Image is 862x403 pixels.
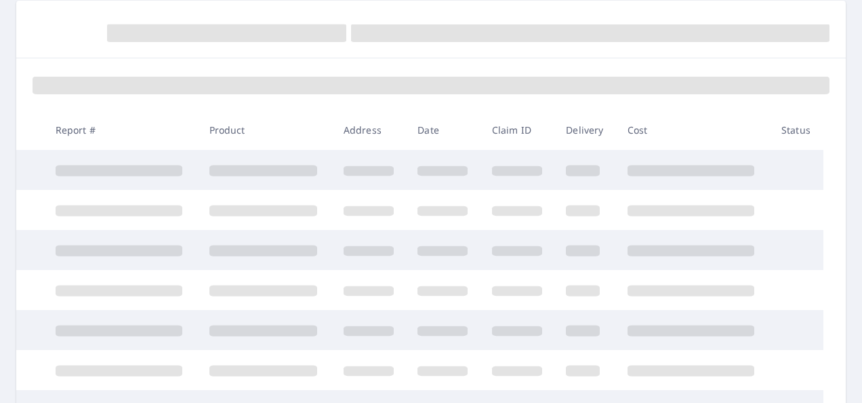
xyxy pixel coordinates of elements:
[617,110,771,150] th: Cost
[407,110,480,150] th: Date
[45,110,199,150] th: Report #
[555,110,616,150] th: Delivery
[481,110,555,150] th: Claim ID
[333,110,407,150] th: Address
[199,110,333,150] th: Product
[771,110,823,150] th: Status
